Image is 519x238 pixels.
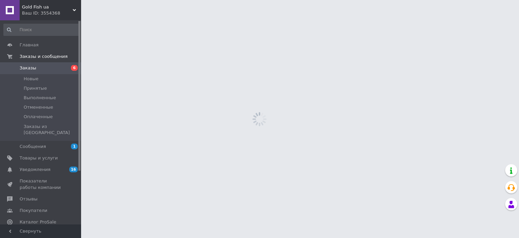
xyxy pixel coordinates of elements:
[20,42,39,48] span: Главная
[20,144,46,150] span: Сообщения
[20,196,38,202] span: Отзывы
[24,85,47,91] span: Принятые
[24,76,39,82] span: Новые
[24,104,53,110] span: Отмененные
[20,53,68,60] span: Заказы и сообщения
[3,24,80,36] input: Поиск
[20,178,63,190] span: Показатели работы компании
[69,167,78,172] span: 16
[71,144,78,149] span: 1
[24,114,53,120] span: Оплаченные
[20,65,36,71] span: Заказы
[24,124,79,136] span: Заказы из [GEOGRAPHIC_DATA]
[20,167,50,173] span: Уведомления
[22,10,81,16] div: Ваш ID: 3554368
[22,4,73,10] span: Gold Fish ua
[20,155,58,161] span: Товары и услуги
[71,65,78,71] span: 6
[20,208,47,214] span: Покупатели
[20,219,56,225] span: Каталог ProSale
[24,95,56,101] span: Выполненные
